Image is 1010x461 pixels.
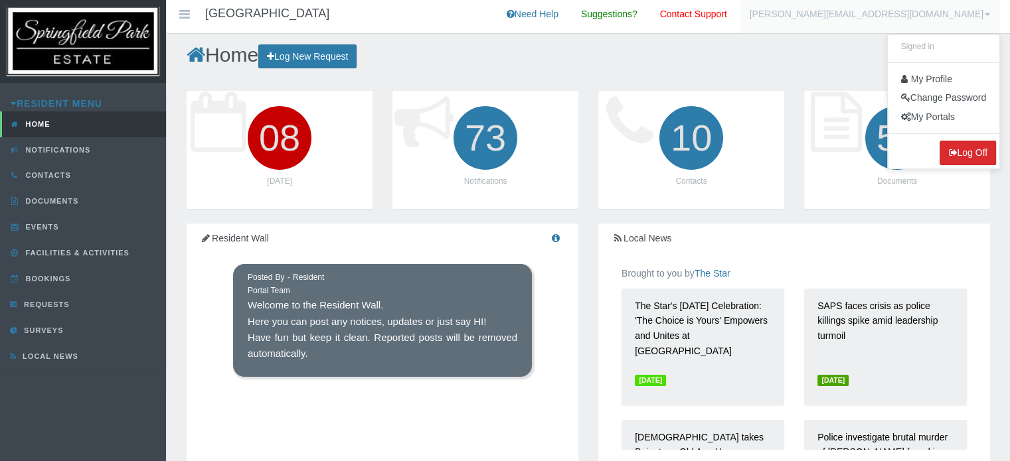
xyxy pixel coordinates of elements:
a: 73 Notifications [392,91,578,208]
p: Notifications [406,175,565,188]
h5: Resident Wall [200,233,565,243]
i: 10 [654,101,728,175]
p: The Star's [DATE] Celebration: 'The Choice is Yours' Empowers and Unites at [GEOGRAPHIC_DATA] [635,298,771,365]
span: [DATE] [817,375,849,386]
p: Documents [817,175,977,188]
a: 10 Contacts [598,91,784,208]
a: Change Password [888,88,999,107]
a: The Star [695,268,730,279]
h4: [GEOGRAPHIC_DATA] [205,7,329,21]
span: Bookings [23,275,71,283]
a: 53 Documents [804,91,990,208]
i: 08 [242,101,317,175]
a: Resident Menu [11,98,102,109]
li: Signed in [888,38,999,56]
span: Documents [23,197,79,205]
p: Welcome to the Resident Wall. Here you can post any notices, updates or just say HI! Have fun but... [248,297,517,362]
i: 73 [448,101,523,175]
h2: Home [187,44,990,68]
a: Log New Request [258,44,357,69]
a: SAPS faces crisis as police killings spike amid leadership turmoil [DATE] [804,289,967,405]
a: The Star's [DATE] Celebration: 'The Choice is Yours' Empowers and Unites at [GEOGRAPHIC_DATA] [DATE] [622,289,784,405]
span: [DATE] [635,375,666,386]
a: My Profile [888,70,999,89]
span: Local News [19,352,78,360]
span: Requests [21,300,70,308]
p: [DATE] [200,175,359,188]
p: SAPS faces crisis as police killings spike amid leadership turmoil [817,298,954,365]
span: Contacts [23,171,71,179]
span: Home [23,120,50,128]
span: Events [23,223,59,231]
button: Log Off [940,141,996,165]
p: Brought to you by [622,266,967,281]
i: 53 [860,101,934,175]
span: Notifications [23,146,91,154]
p: Contacts [612,175,771,188]
span: Facilities & Activities [23,249,129,257]
h5: Local News [612,233,977,243]
div: Posted By - Resident Portal Team [248,271,324,297]
a: My Portals [888,107,999,127]
span: Surveys [21,326,63,334]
